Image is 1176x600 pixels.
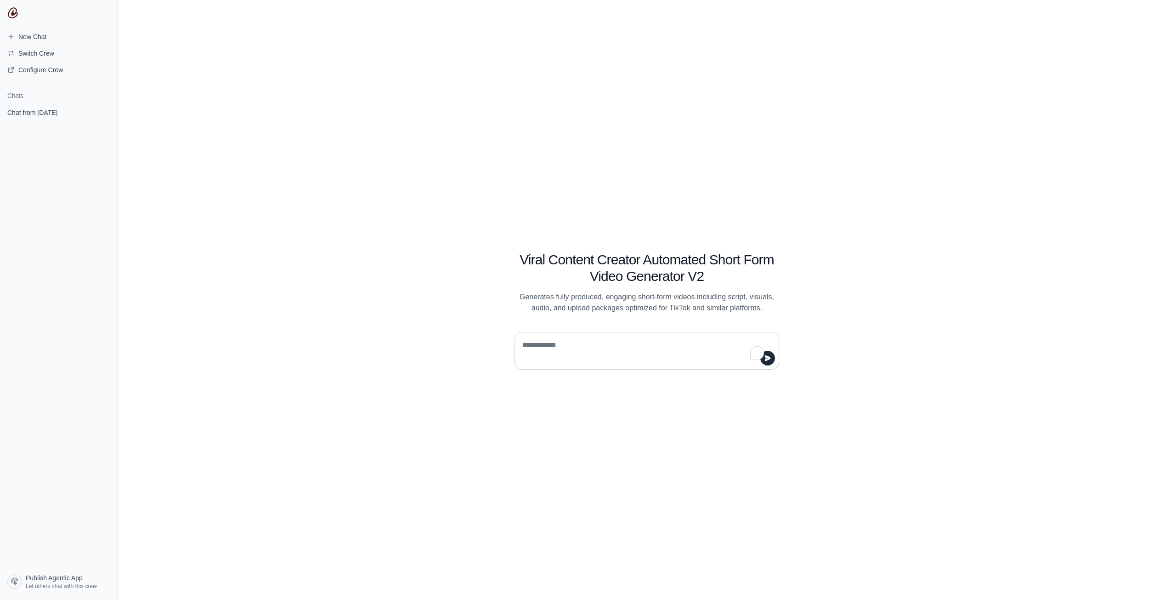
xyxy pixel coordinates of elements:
h1: Viral Content Creator Automated Short Form Video Generator V2 [514,251,779,285]
a: Publish Agentic App Let others chat with this crew [4,571,113,593]
button: Switch Crew [4,46,113,61]
span: Chat from [DATE] [7,108,57,117]
a: New Chat [4,29,113,44]
a: Configure Crew [4,63,113,77]
img: CrewAI Logo [7,7,18,18]
p: Generates fully produced, engaging short-form videos including script, visuals, audio, and upload... [514,291,779,314]
span: New Chat [18,32,46,41]
textarea: To enrich screen reader interactions, please activate Accessibility in Grammarly extension settings [520,338,768,364]
span: Let others chat with this crew [26,583,97,590]
a: Chat from [DATE] [4,104,113,121]
span: Switch Crew [18,49,54,58]
span: Configure Crew [18,65,63,74]
span: Publish Agentic App [26,573,83,583]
